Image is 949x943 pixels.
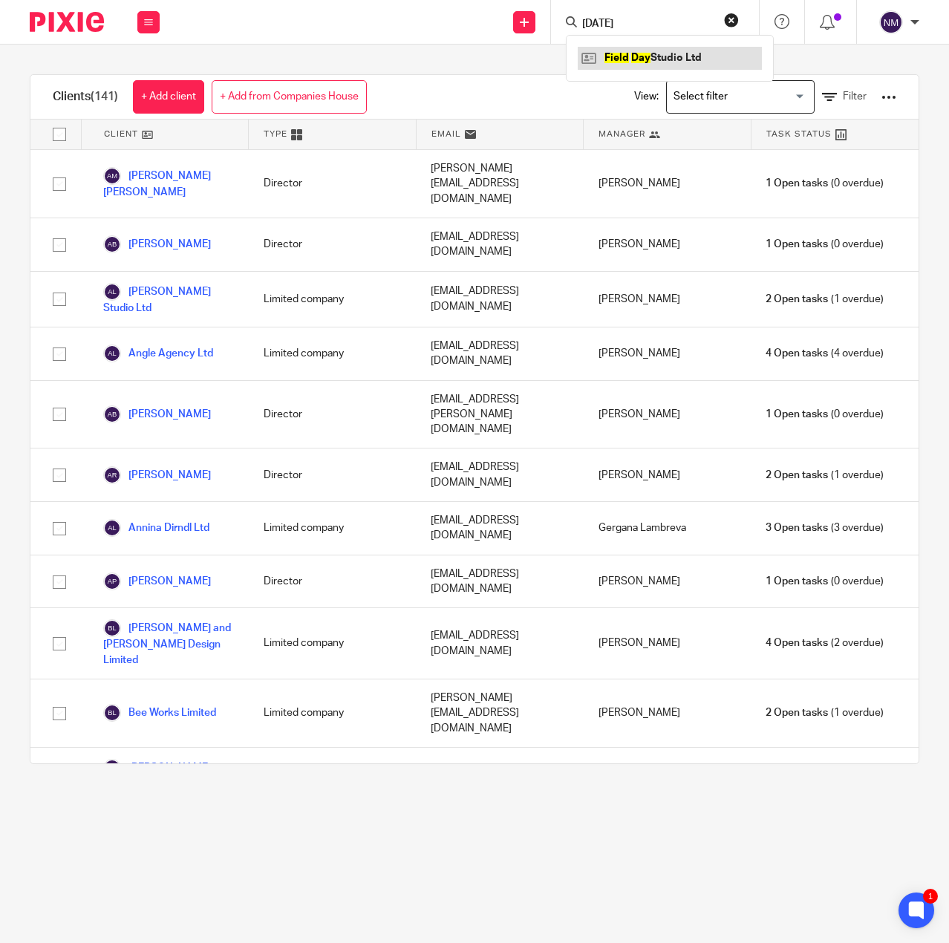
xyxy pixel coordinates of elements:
div: Director [249,448,417,501]
span: 1 Open tasks [766,574,828,589]
img: svg%3E [103,345,121,362]
span: (2 overdue) [766,636,883,650]
span: (0 overdue) [766,574,883,589]
input: Select all [45,120,74,149]
span: 1 Open tasks [766,176,828,191]
a: Bee Works Limited [103,704,216,722]
img: svg%3E [103,619,121,637]
div: [PERSON_NAME] [584,272,751,327]
div: [PERSON_NAME][EMAIL_ADDRESS][DOMAIN_NAME] [416,679,584,747]
img: svg%3E [879,10,903,34]
div: [PERSON_NAME] [584,218,751,271]
div: Director [249,748,417,803]
span: (4 overdue) [766,346,883,361]
div: [PERSON_NAME] [584,748,751,803]
span: Client [104,128,138,140]
div: --- [416,748,584,803]
img: svg%3E [103,759,121,777]
span: (0 overdue) [766,176,883,191]
input: Search for option [668,84,806,110]
span: Task Status [766,128,832,140]
img: svg%3E [103,572,121,590]
div: [EMAIL_ADDRESS][DOMAIN_NAME] [416,608,584,679]
span: (1 overdue) [766,705,883,720]
div: [PERSON_NAME] [584,679,751,747]
div: Director [249,381,417,448]
div: [EMAIL_ADDRESS][PERSON_NAME][DOMAIN_NAME] [416,381,584,448]
div: [PERSON_NAME] [584,608,751,679]
div: [EMAIL_ADDRESS][DOMAIN_NAME] [416,218,584,271]
div: Limited company [249,327,417,380]
div: [PERSON_NAME] [584,150,751,218]
img: Pixie [30,12,104,32]
a: + Add from Companies House [212,80,367,114]
span: Filter [843,91,867,102]
a: [PERSON_NAME] [103,572,211,590]
span: 1 Open tasks [766,237,828,252]
a: [PERSON_NAME] Studio Ltd [103,283,234,316]
div: [EMAIL_ADDRESS][DOMAIN_NAME] [416,327,584,380]
a: [PERSON_NAME] and [PERSON_NAME] Design Limited [103,619,234,668]
img: svg%3E [103,405,121,423]
a: [PERSON_NAME] [103,405,211,423]
span: Type [264,128,287,140]
span: Manager [599,128,645,140]
span: 2 Open tasks [766,705,828,720]
a: [PERSON_NAME] [PERSON_NAME] [103,759,234,792]
div: Director [249,555,417,608]
div: View: [612,75,896,119]
div: Limited company [249,608,417,679]
div: [PERSON_NAME] [584,381,751,448]
span: 4 Open tasks [766,636,828,650]
span: (0 overdue) [766,237,883,252]
div: [EMAIL_ADDRESS][DOMAIN_NAME] [416,555,584,608]
div: Limited company [249,502,417,555]
span: (1 overdue) [766,292,883,307]
div: [EMAIL_ADDRESS][DOMAIN_NAME] [416,448,584,501]
div: Search for option [666,80,815,114]
div: [PERSON_NAME] [584,555,751,608]
a: [PERSON_NAME] [PERSON_NAME] [103,167,234,200]
span: 4 Open tasks [766,346,828,361]
div: 1 [923,889,938,904]
div: Gergana Lambreva [584,502,751,555]
div: [PERSON_NAME] [584,327,751,380]
img: svg%3E [103,283,121,301]
span: Email [431,128,461,140]
span: 3 Open tasks [766,521,828,535]
span: 1 Open tasks [766,407,828,422]
div: Director [249,150,417,218]
a: Angle Agency Ltd [103,345,213,362]
div: Director [249,218,417,271]
span: 2 Open tasks [766,468,828,483]
span: (141) [91,91,118,102]
h1: Clients [53,89,118,105]
a: [PERSON_NAME] [103,466,211,484]
div: [PERSON_NAME][EMAIL_ADDRESS][DOMAIN_NAME] [416,150,584,218]
div: [EMAIL_ADDRESS][DOMAIN_NAME] [416,272,584,327]
a: + Add client [133,80,204,114]
span: (1 overdue) [766,468,883,483]
div: Limited company [249,272,417,327]
button: Clear [724,13,739,27]
img: svg%3E [103,235,121,253]
img: svg%3E [103,167,121,185]
img: svg%3E [103,704,121,722]
span: 2 Open tasks [766,292,828,307]
div: Limited company [249,679,417,747]
a: [PERSON_NAME] [103,235,211,253]
span: (3 overdue) [766,521,883,535]
img: svg%3E [103,519,121,537]
img: svg%3E [103,466,121,484]
div: [PERSON_NAME] [584,448,751,501]
input: Search [581,18,714,31]
a: Annina Dirndl Ltd [103,519,209,537]
span: (0 overdue) [766,407,883,422]
div: [EMAIL_ADDRESS][DOMAIN_NAME] [416,502,584,555]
